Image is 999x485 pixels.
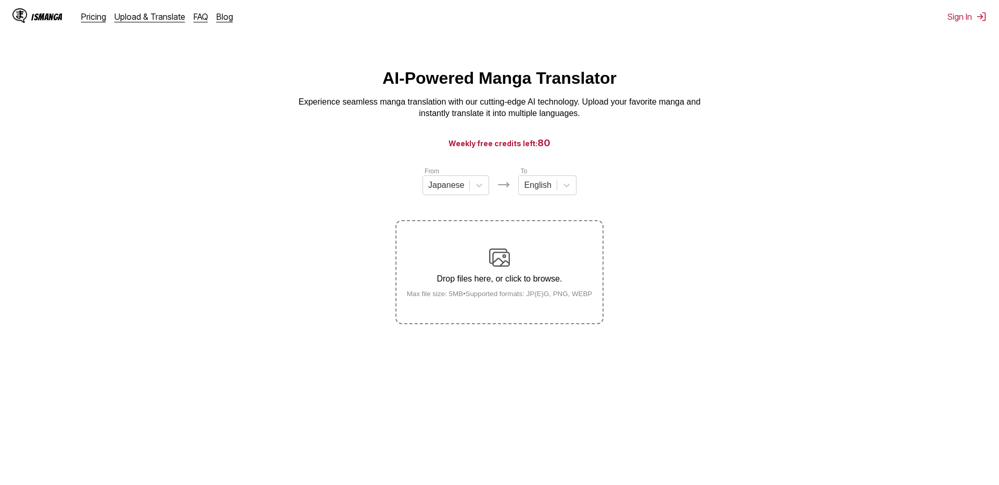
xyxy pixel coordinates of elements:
[291,96,708,120] p: Experience seamless manga translation with our cutting-edge AI technology. Upload your favorite m...
[537,137,550,148] span: 80
[976,11,987,22] img: Sign out
[425,168,439,175] label: From
[947,11,987,22] button: Sign In
[114,11,185,22] a: Upload & Translate
[520,168,527,175] label: To
[382,69,617,88] h1: AI-Powered Manga Translator
[497,178,510,191] img: Languages icon
[399,274,601,284] p: Drop files here, or click to browse.
[194,11,208,22] a: FAQ
[12,8,81,25] a: IsManga LogoIsManga
[399,290,601,298] small: Max file size: 5MB • Supported formats: JP(E)G, PNG, WEBP
[81,11,106,22] a: Pricing
[216,11,233,22] a: Blog
[25,136,974,149] h3: Weekly free credits left:
[12,8,27,23] img: IsManga Logo
[31,12,62,22] div: IsManga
